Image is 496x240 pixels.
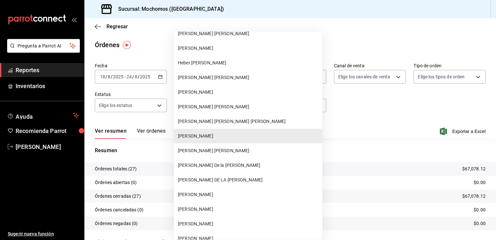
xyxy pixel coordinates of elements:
span: [PERSON_NAME] [PERSON_NAME] [178,74,320,81]
span: [PERSON_NAME] [PERSON_NAME] [178,103,320,110]
span: [PERSON_NAME] [178,45,320,52]
span: [PERSON_NAME] [178,206,320,213]
span: [PERSON_NAME] [178,133,320,140]
span: [PERSON_NAME] [PERSON_NAME] [178,147,320,154]
img: Tooltip marker [123,41,131,49]
span: [PERSON_NAME] [PERSON_NAME] [PERSON_NAME] [178,118,320,125]
span: Heber [PERSON_NAME] [178,60,320,66]
span: [PERSON_NAME] [PERSON_NAME] [178,30,320,37]
span: [PERSON_NAME] De la [PERSON_NAME] [178,162,320,169]
span: [PERSON_NAME] DE LA [PERSON_NAME] [178,177,320,183]
span: [PERSON_NAME] [178,89,320,96]
span: [PERSON_NAME] [178,191,320,198]
span: [PERSON_NAME] [178,220,320,227]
